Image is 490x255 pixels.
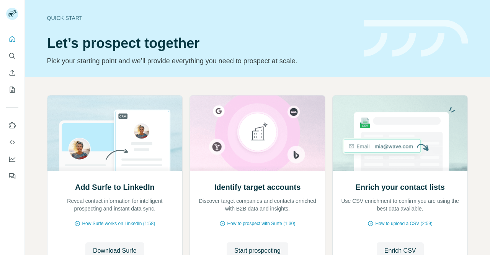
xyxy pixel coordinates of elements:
h2: Identify target accounts [214,182,301,192]
button: Dashboard [6,152,18,166]
p: Reveal contact information for intelligent prospecting and instant data sync. [55,197,175,212]
button: Search [6,49,18,63]
button: Use Surfe on LinkedIn [6,118,18,132]
button: Enrich CSV [6,66,18,80]
div: Quick start [47,14,354,22]
p: Use CSV enrichment to confirm you are using the best data available. [340,197,460,212]
span: How to prospect with Surfe (1:30) [227,220,295,227]
h1: Let’s prospect together [47,36,354,51]
img: banner [364,20,468,57]
img: Enrich your contact lists [332,95,468,171]
button: Feedback [6,169,18,183]
button: My lists [6,83,18,97]
p: Discover target companies and contacts enriched with B2B data and insights. [198,197,317,212]
button: Use Surfe API [6,135,18,149]
p: Pick your starting point and we’ll provide everything you need to prospect at scale. [47,56,354,66]
button: Quick start [6,32,18,46]
img: Add Surfe to LinkedIn [47,95,183,171]
span: How Surfe works on LinkedIn (1:58) [82,220,155,227]
h2: Enrich your contact lists [355,182,444,192]
img: Identify target accounts [189,95,325,171]
h2: Add Surfe to LinkedIn [75,182,155,192]
span: How to upload a CSV (2:59) [375,220,432,227]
